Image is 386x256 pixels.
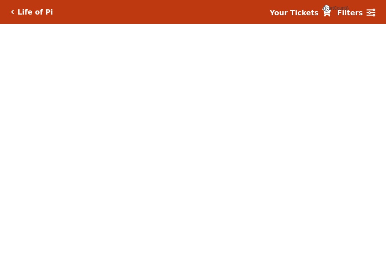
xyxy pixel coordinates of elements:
[323,5,330,12] span: {{cartCount}}
[337,9,363,17] strong: Filters
[337,7,375,18] a: Filters
[270,7,331,18] a: Your Tickets {{cartCount}}
[11,9,14,15] a: Click here to go back to filters
[270,9,319,17] strong: Your Tickets
[18,8,53,16] h5: Life of Pi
